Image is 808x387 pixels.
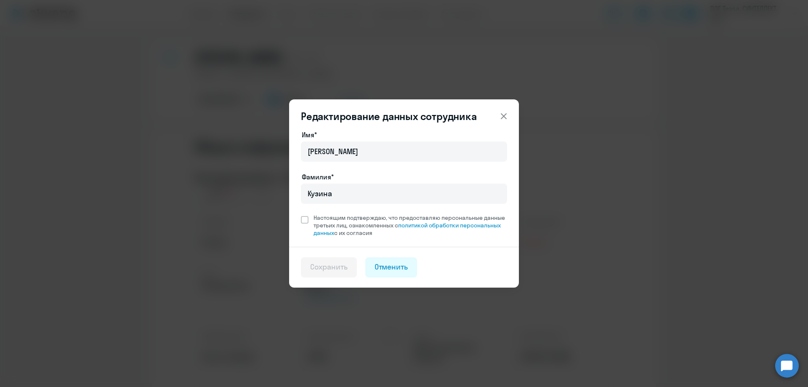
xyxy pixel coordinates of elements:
[314,222,501,237] a: политикой обработки персональных данных
[289,109,519,123] header: Редактирование данных сотрудника
[314,214,507,237] span: Настоящим подтверждаю, что предоставляю персональные данные третьих лиц, ознакомленных с с их сог...
[365,257,417,278] button: Отменить
[301,257,357,278] button: Сохранить
[310,262,348,272] div: Сохранить
[375,262,408,272] div: Отменить
[302,172,334,182] label: Фамилия*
